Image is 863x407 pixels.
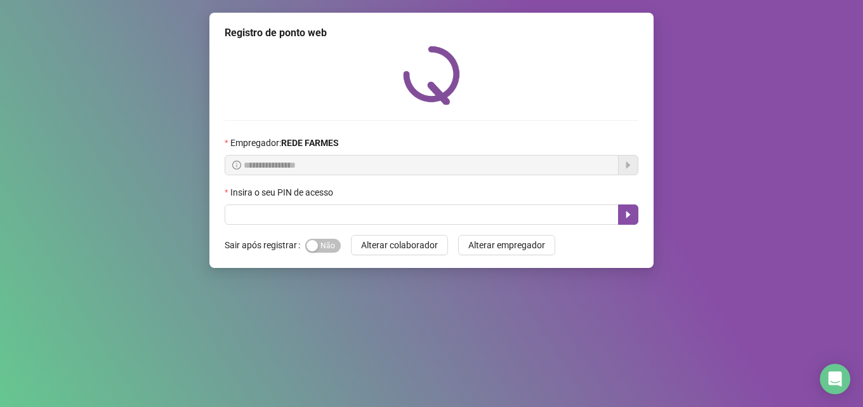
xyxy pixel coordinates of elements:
[361,238,438,252] span: Alterar colaborador
[230,136,339,150] span: Empregador :
[225,235,305,255] label: Sair após registrar
[820,364,850,394] div: Open Intercom Messenger
[468,238,545,252] span: Alterar empregador
[351,235,448,255] button: Alterar colaborador
[403,46,460,105] img: QRPoint
[232,161,241,170] span: info-circle
[458,235,555,255] button: Alterar empregador
[225,25,638,41] div: Registro de ponto web
[281,138,339,148] strong: REDE FARMES
[225,185,341,199] label: Insira o seu PIN de acesso
[623,210,633,220] span: caret-right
